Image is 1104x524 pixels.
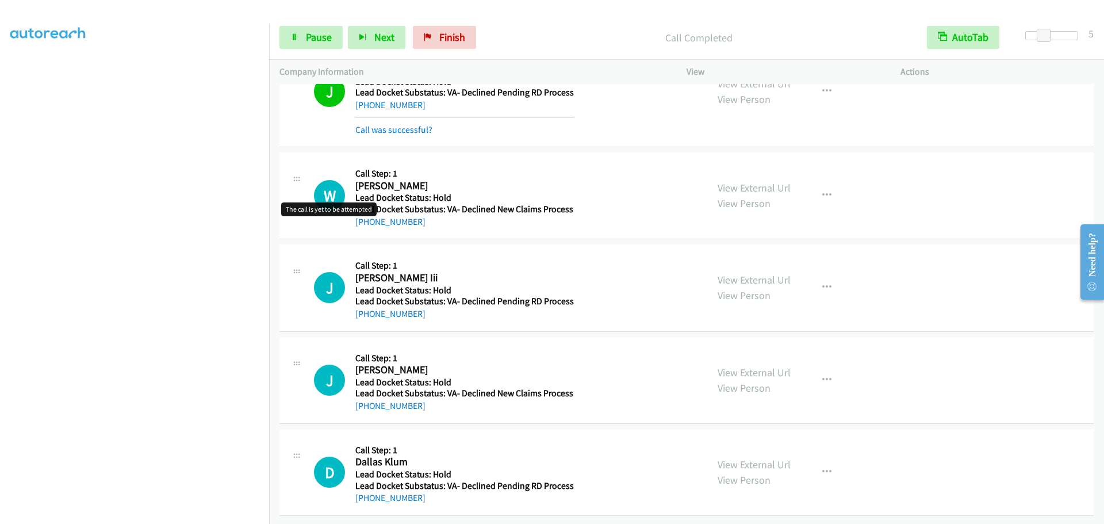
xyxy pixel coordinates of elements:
div: The call is yet to be attempted [314,272,345,303]
span: Next [374,30,394,44]
h5: Call Step: 1 [355,168,573,179]
h5: Lead Docket Status: Hold [355,469,574,480]
h2: [PERSON_NAME] Iii [355,271,574,285]
a: View Person [718,289,770,302]
a: View Person [718,93,770,106]
span: Pause [306,30,332,44]
h1: J [314,272,345,303]
h1: J [314,365,345,396]
h1: W [314,180,345,211]
div: The call is yet to be attempted [281,202,377,216]
a: Pause [279,26,343,49]
h5: Lead Docket Substatus: VA- Declined Pending RD Process [355,87,574,98]
h1: J [314,76,345,107]
a: [PHONE_NUMBER] [355,100,425,110]
div: The call is yet to be attempted [314,365,345,396]
h5: Lead Docket Substatus: VA- Declined New Claims Process [355,388,573,399]
span: Finish [439,30,465,44]
p: Company Information [279,65,666,79]
div: 5 [1088,26,1094,41]
h5: Lead Docket Status: Hold [355,192,573,204]
h5: Lead Docket Substatus: VA- Declined Pending RD Process [355,296,574,307]
div: The call is yet to be attempted [314,457,345,488]
h5: Call Step: 1 [355,260,574,271]
iframe: Resource Center [1071,216,1104,308]
h2: Dallas Klum [355,456,574,469]
a: View Person [718,473,770,487]
a: View External Url [718,273,791,286]
a: Call was successful? [355,124,432,135]
h5: Lead Docket Substatus: VA- Declined Pending RD Process [355,480,574,492]
button: Next [348,26,405,49]
a: Finish [413,26,476,49]
h5: Call Step: 1 [355,445,574,456]
a: View Person [718,197,770,210]
a: [PHONE_NUMBER] [355,400,425,411]
a: View Person [718,381,770,395]
button: AutoTab [927,26,999,49]
h2: [PERSON_NAME] [355,179,573,193]
a: View External Url [718,77,791,90]
h5: Lead Docket Substatus: VA- Declined New Claims Process [355,204,573,215]
p: Actions [900,65,1094,79]
a: [PHONE_NUMBER] [355,308,425,319]
a: View External Url [718,366,791,379]
h5: Call Step: 1 [355,353,573,364]
a: [PHONE_NUMBER] [355,492,425,503]
p: Call Completed [492,30,906,45]
h2: [PERSON_NAME] [355,364,573,377]
p: View [687,65,880,79]
a: [PHONE_NUMBER] [355,216,425,227]
h1: D [314,457,345,488]
h5: Lead Docket Status: Hold [355,285,574,296]
h5: Lead Docket Status: Hold [355,377,573,388]
a: View External Url [718,458,791,471]
a: View External Url [718,181,791,194]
